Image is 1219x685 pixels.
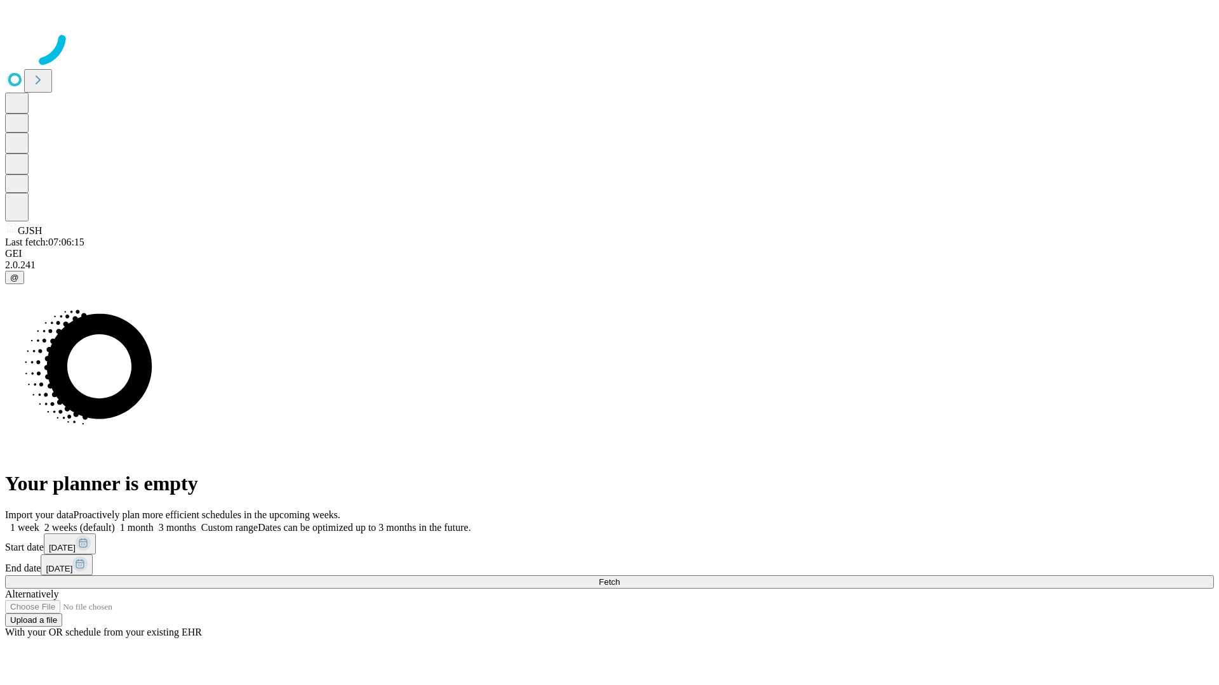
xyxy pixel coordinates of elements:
[5,533,1214,554] div: Start date
[5,509,74,520] span: Import your data
[49,543,76,552] span: [DATE]
[10,273,19,282] span: @
[5,589,58,599] span: Alternatively
[201,522,258,533] span: Custom range
[159,522,196,533] span: 3 months
[5,259,1214,271] div: 2.0.241
[5,613,62,627] button: Upload a file
[120,522,154,533] span: 1 month
[5,271,24,284] button: @
[5,627,202,637] span: With your OR schedule from your existing EHR
[18,225,42,236] span: GJSH
[5,554,1214,575] div: End date
[41,554,93,575] button: [DATE]
[258,522,470,533] span: Dates can be optimized up to 3 months in the future.
[44,522,115,533] span: 2 weeks (default)
[44,533,96,554] button: [DATE]
[46,564,72,573] span: [DATE]
[5,248,1214,259] div: GEI
[74,509,340,520] span: Proactively plan more efficient schedules in the upcoming weeks.
[5,237,84,247] span: Last fetch: 07:06:15
[5,472,1214,495] h1: Your planner is empty
[10,522,39,533] span: 1 week
[5,575,1214,589] button: Fetch
[599,577,620,587] span: Fetch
